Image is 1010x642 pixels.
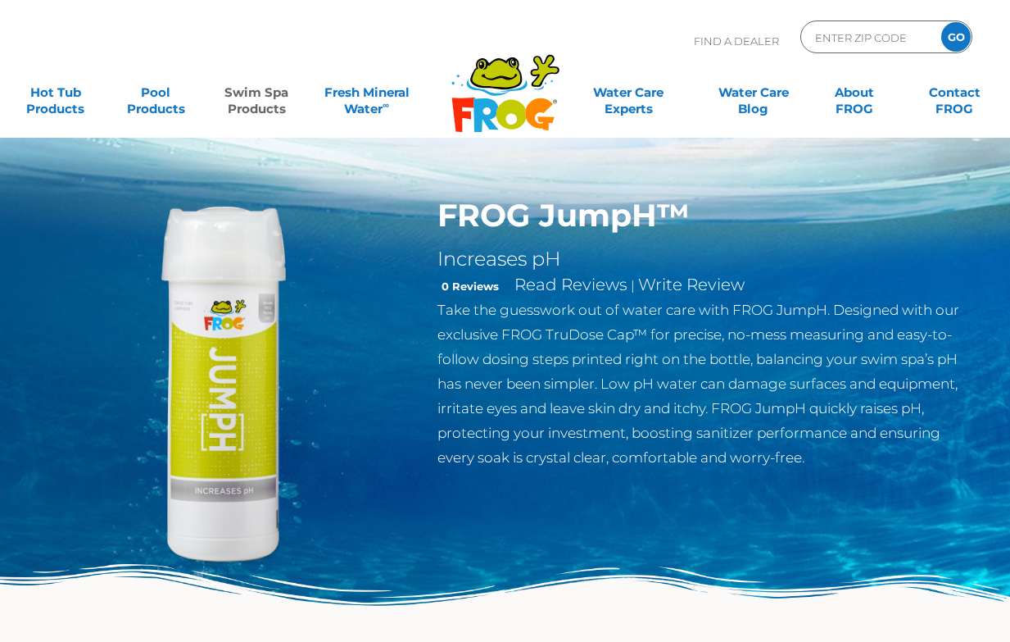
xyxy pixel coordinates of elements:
a: Write Review [638,275,745,294]
a: Swim SpaProducts [217,76,295,109]
input: GO [941,22,971,52]
p: Take the guesswork out of water care with FROG JumpH. Designed with our exclusive FROG TruDose Ca... [437,298,972,470]
img: Frog Products Logo [442,33,568,133]
a: Water CareExperts [565,76,692,109]
a: Water CareBlog [714,76,792,109]
img: JumpH-Hot-Tub-Swim-Spa-Support-Chemicals-500x500-1.png [38,197,414,572]
p: Find A Dealer [694,20,779,61]
a: ContactFROG [916,76,994,109]
a: PoolProducts [117,76,195,109]
h1: FROG JumpH™ [437,197,972,234]
a: AboutFROG [815,76,893,109]
a: Hot TubProducts [16,76,94,109]
a: Read Reviews [514,275,627,294]
strong: 0 Reviews [442,280,499,293]
sup: ∞ [383,99,389,111]
a: Fresh MineralWater∞ [318,76,415,109]
span: | [631,278,635,294]
h2: Increases pH [437,247,972,271]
